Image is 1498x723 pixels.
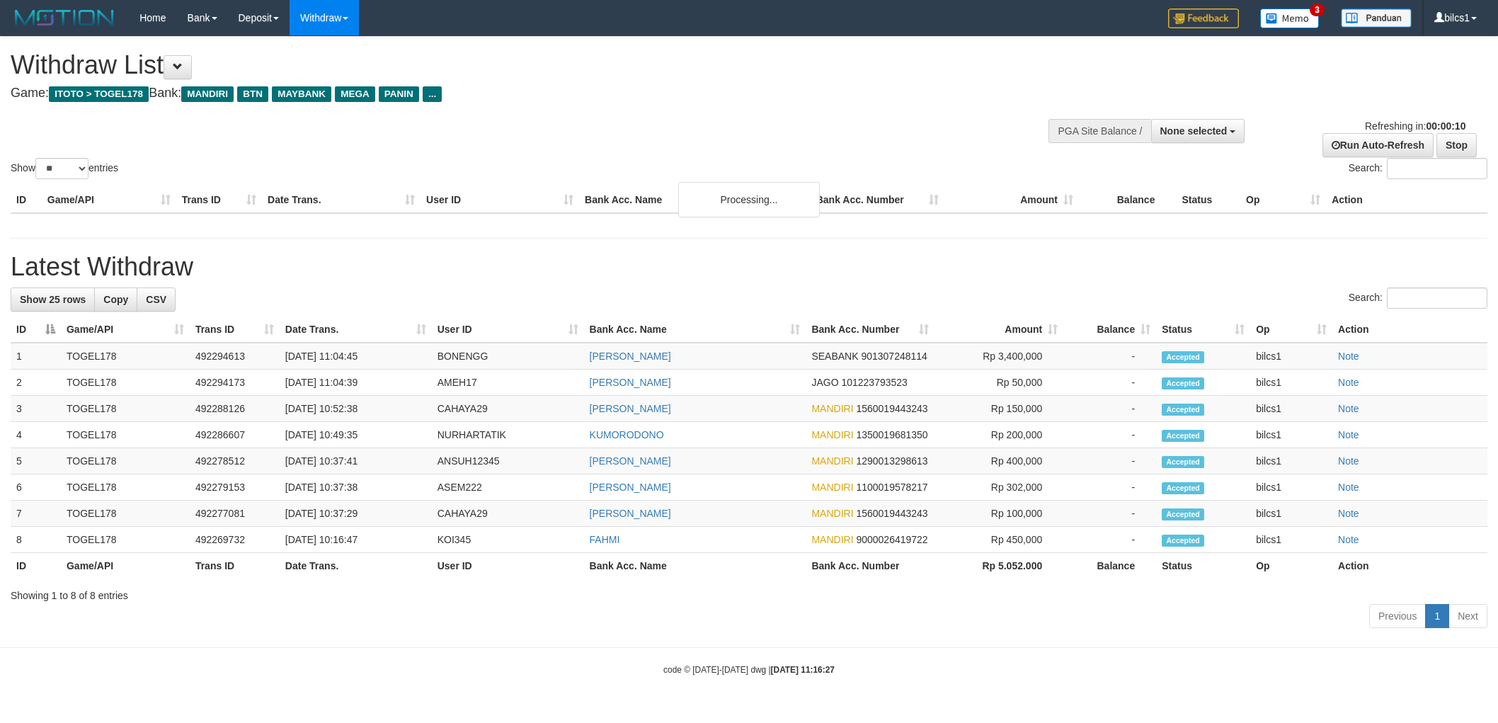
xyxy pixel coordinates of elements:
a: Note [1338,403,1359,414]
td: [DATE] 10:16:47 [280,527,432,553]
span: MAYBANK [272,86,331,102]
td: 492294173 [190,370,280,396]
th: ID: activate to sort column descending [11,317,61,343]
span: Copy 9000026419722 to clipboard [856,534,927,545]
img: Feedback.jpg [1168,8,1239,28]
td: 492269732 [190,527,280,553]
td: TOGEL178 [61,527,190,553]
td: 3 [11,396,61,422]
td: Rp 400,000 [934,448,1063,474]
td: bilcs1 [1250,396,1332,422]
th: Status [1176,187,1240,213]
input: Search: [1387,288,1487,309]
span: Accepted [1162,351,1204,363]
th: Op: activate to sort column ascending [1250,317,1332,343]
th: Status: activate to sort column ascending [1156,317,1250,343]
td: TOGEL178 [61,343,190,370]
span: Copy 1560019443243 to clipboard [856,403,927,414]
th: Rp 5.052.000 [934,553,1063,579]
span: MANDIRI [811,482,853,493]
th: ID [11,187,42,213]
input: Search: [1387,158,1487,179]
td: - [1063,501,1156,527]
td: Rp 450,000 [934,527,1063,553]
span: PANIN [379,86,419,102]
span: Accepted [1162,508,1204,520]
label: Search: [1349,158,1487,179]
td: 5 [11,448,61,474]
td: 8 [11,527,61,553]
span: MANDIRI [181,86,234,102]
span: ITOTO > TOGEL178 [49,86,149,102]
td: ANSUH12345 [432,448,584,474]
td: Rp 50,000 [934,370,1063,396]
td: 6 [11,474,61,501]
td: Rp 100,000 [934,501,1063,527]
span: Copy 901307248114 to clipboard [861,351,927,362]
span: Show 25 rows [20,294,86,305]
th: Game/API: activate to sort column ascending [61,317,190,343]
td: 492277081 [190,501,280,527]
button: None selected [1151,119,1245,143]
td: Rp 302,000 [934,474,1063,501]
span: Copy 101223793523 to clipboard [841,377,907,388]
div: Processing... [678,182,820,217]
a: Stop [1436,133,1477,157]
td: bilcs1 [1250,422,1332,448]
th: User ID [432,553,584,579]
td: CAHAYA29 [432,501,584,527]
a: Note [1338,377,1359,388]
a: Previous [1369,604,1426,628]
th: Status [1156,553,1250,579]
a: KUMORODONO [590,429,664,440]
td: [DATE] 11:04:39 [280,370,432,396]
td: KOI345 [432,527,584,553]
th: Bank Acc. Name [579,187,811,213]
a: [PERSON_NAME] [590,455,671,467]
td: BONENGG [432,343,584,370]
a: [PERSON_NAME] [590,403,671,414]
td: NURHARTATIK [432,422,584,448]
th: ID [11,553,61,579]
th: Action [1332,317,1487,343]
span: MANDIRI [811,508,853,519]
th: Trans ID: activate to sort column ascending [190,317,280,343]
span: SEABANK [811,351,858,362]
td: 492294613 [190,343,280,370]
span: Accepted [1162,456,1204,468]
td: TOGEL178 [61,501,190,527]
th: Balance: activate to sort column ascending [1063,317,1156,343]
span: Accepted [1162,377,1204,389]
th: Balance [1063,553,1156,579]
span: Copy 1100019578217 to clipboard [856,482,927,493]
th: Bank Acc. Number: activate to sort column ascending [806,317,934,343]
a: 1 [1425,604,1449,628]
a: Note [1338,455,1359,467]
span: MANDIRI [811,429,853,440]
th: Date Trans. [262,187,421,213]
img: panduan.png [1341,8,1412,28]
td: - [1063,527,1156,553]
span: Copy 1350019681350 to clipboard [856,429,927,440]
td: 492279153 [190,474,280,501]
th: Bank Acc. Number [806,553,934,579]
td: [DATE] 10:37:41 [280,448,432,474]
th: Game/API [61,553,190,579]
span: Copy 1560019443243 to clipboard [856,508,927,519]
a: Show 25 rows [11,288,95,312]
span: JAGO [811,377,838,388]
span: CSV [146,294,166,305]
a: Note [1338,482,1359,493]
td: [DATE] 11:04:45 [280,343,432,370]
td: 492278512 [190,448,280,474]
td: - [1063,370,1156,396]
small: code © [DATE]-[DATE] dwg | [663,665,835,675]
span: Accepted [1162,404,1204,416]
td: - [1063,396,1156,422]
td: 492286607 [190,422,280,448]
a: Run Auto-Refresh [1322,133,1434,157]
select: Showentries [35,158,88,179]
th: Date Trans. [280,553,432,579]
td: TOGEL178 [61,422,190,448]
a: Next [1448,604,1487,628]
